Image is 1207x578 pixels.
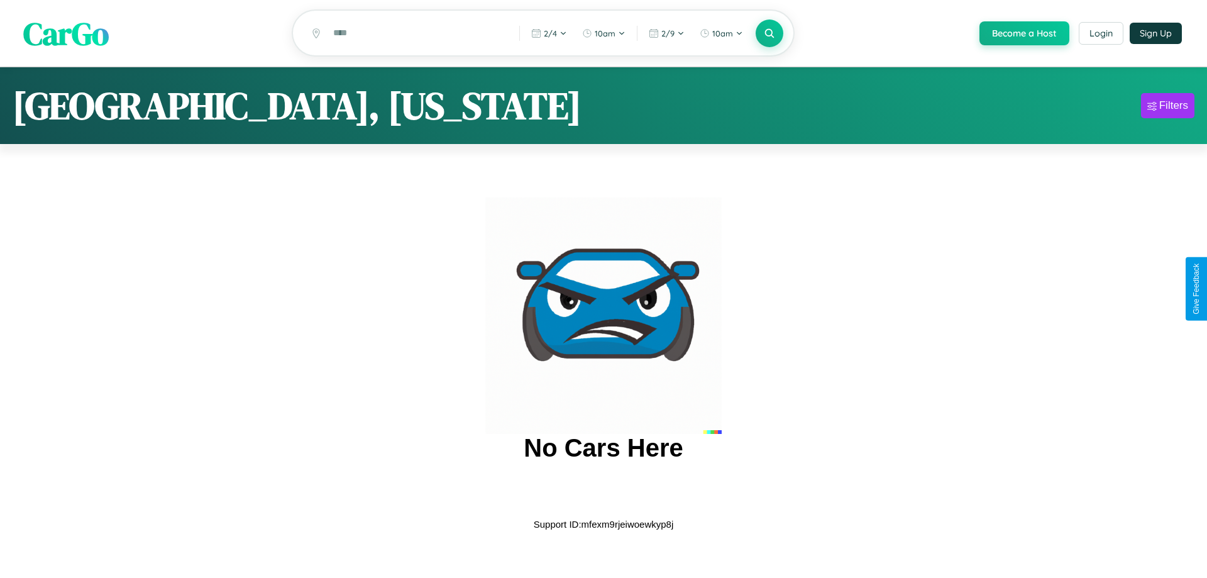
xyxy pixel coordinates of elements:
button: 2/4 [525,23,573,43]
button: Become a Host [979,21,1069,45]
span: 10am [595,28,615,38]
p: Support ID: mfexm9rjeiwoewkyp8j [534,516,674,533]
button: 10am [693,23,749,43]
div: Filters [1159,99,1188,112]
button: Login [1079,22,1123,45]
span: 10am [712,28,733,38]
div: Give Feedback [1192,264,1201,314]
img: car [485,197,722,434]
h1: [GEOGRAPHIC_DATA], [US_STATE] [13,80,581,131]
span: CarGo [23,11,109,55]
button: 2/9 [642,23,691,43]
span: 2 / 4 [544,28,557,38]
button: Sign Up [1130,23,1182,44]
span: 2 / 9 [661,28,675,38]
button: 10am [576,23,632,43]
h2: No Cars Here [524,434,683,462]
button: Filters [1141,93,1194,118]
